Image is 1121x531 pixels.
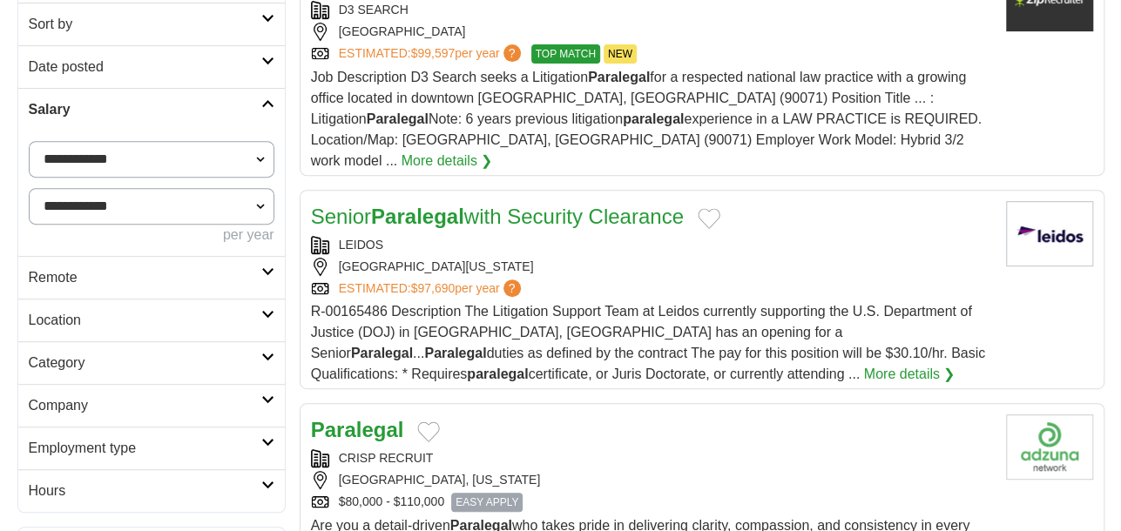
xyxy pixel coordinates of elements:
a: Remote [18,256,285,299]
a: Category [18,341,285,384]
div: [GEOGRAPHIC_DATA], [US_STATE] [311,471,992,489]
strong: Paralegal [351,346,413,360]
strong: paralegal [467,366,528,381]
h2: Sort by [29,14,261,35]
strong: Paralegal [367,111,429,126]
h2: Date posted [29,57,261,77]
button: Add to favorite jobs [698,208,720,229]
h2: Category [29,353,261,373]
button: Add to favorite jobs [417,421,440,442]
a: Sort by [18,3,285,45]
div: per year [29,225,274,245]
a: Salary [18,88,285,131]
span: NEW [604,44,637,64]
a: More details ❯ [402,151,493,171]
h2: Remote [29,267,261,288]
span: Job Description D3 Search seeks a Litigation for a respected national law practice with a growing... [311,70,982,168]
img: Company logo [1006,414,1093,480]
div: [GEOGRAPHIC_DATA][US_STATE] [311,258,992,276]
h2: Salary [29,99,261,120]
span: TOP MATCH [531,44,600,64]
a: ESTIMATED:$99,597per year? [339,44,524,64]
a: SeniorParalegalwith Security Clearance [311,205,684,228]
h2: Employment type [29,438,261,459]
span: EASY APPLY [451,493,523,512]
div: [GEOGRAPHIC_DATA] [311,23,992,41]
div: D3 SEARCH [311,1,992,19]
span: R-00165486 Description The Litigation Support Team at Leidos currently supporting the U.S. Depart... [311,304,985,381]
div: $80,000 - $110,000 [311,493,992,512]
a: Paralegal [311,418,404,441]
h2: Company [29,395,261,416]
a: Hours [18,469,285,512]
span: $99,597 [411,46,456,60]
div: CRISP RECRUIT [311,449,992,467]
span: ? [503,279,521,297]
a: Date posted [18,45,285,88]
strong: paralegal [623,111,684,126]
strong: Paralegal [371,205,464,228]
strong: Paralegal [424,346,486,360]
a: ESTIMATED:$97,690per year? [339,279,524,298]
a: Company [18,384,285,427]
img: Leidos logo [1006,201,1093,266]
a: More details ❯ [864,364,956,385]
span: $97,690 [411,281,456,295]
h2: Hours [29,481,261,501]
h2: Location [29,310,261,331]
a: LEIDOS [339,238,383,252]
a: Employment type [18,427,285,469]
span: ? [503,44,521,62]
a: Location [18,299,285,341]
strong: Paralegal [588,70,650,84]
